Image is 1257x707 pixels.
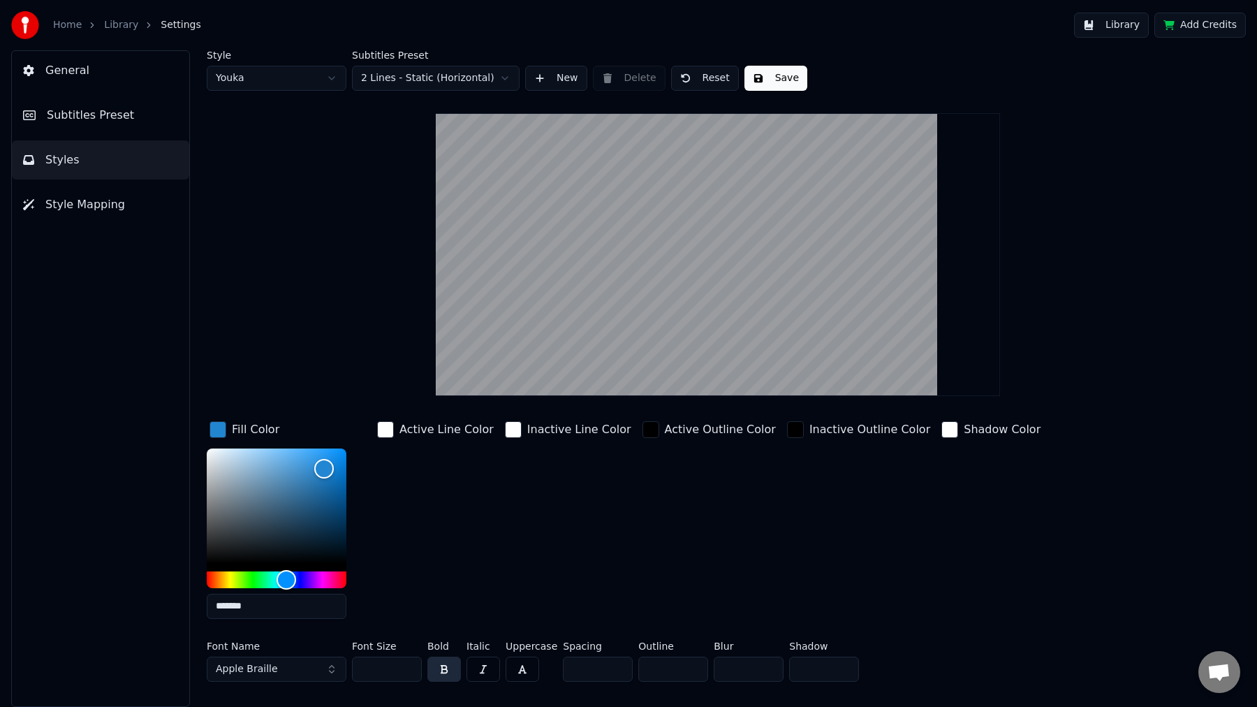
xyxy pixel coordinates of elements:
[11,11,39,39] img: youka
[784,418,933,441] button: Inactive Outline Color
[640,418,779,441] button: Active Outline Color
[714,641,784,651] label: Blur
[671,66,739,91] button: Reset
[744,66,807,91] button: Save
[506,641,557,651] label: Uppercase
[1198,651,1240,693] div: Open chat
[12,51,189,90] button: General
[809,421,930,438] div: Inactive Outline Color
[207,449,346,563] div: Color
[939,418,1043,441] button: Shadow Color
[207,641,346,651] label: Font Name
[1154,13,1246,38] button: Add Credits
[207,50,346,60] label: Style
[216,662,278,676] span: Apple Braille
[964,421,1041,438] div: Shadow Color
[53,18,201,32] nav: breadcrumb
[502,418,634,441] button: Inactive Line Color
[665,421,776,438] div: Active Outline Color
[352,641,422,651] label: Font Size
[374,418,497,441] button: Active Line Color
[12,140,189,180] button: Styles
[45,152,80,168] span: Styles
[161,18,200,32] span: Settings
[1074,13,1149,38] button: Library
[525,66,587,91] button: New
[47,107,134,124] span: Subtitles Preset
[466,641,500,651] label: Italic
[207,418,282,441] button: Fill Color
[563,641,633,651] label: Spacing
[527,421,631,438] div: Inactive Line Color
[427,641,461,651] label: Bold
[45,62,89,79] span: General
[53,18,82,32] a: Home
[789,641,859,651] label: Shadow
[638,641,708,651] label: Outline
[104,18,138,32] a: Library
[232,421,279,438] div: Fill Color
[352,50,520,60] label: Subtitles Preset
[45,196,125,213] span: Style Mapping
[399,421,494,438] div: Active Line Color
[12,185,189,224] button: Style Mapping
[12,96,189,135] button: Subtitles Preset
[207,571,346,588] div: Hue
